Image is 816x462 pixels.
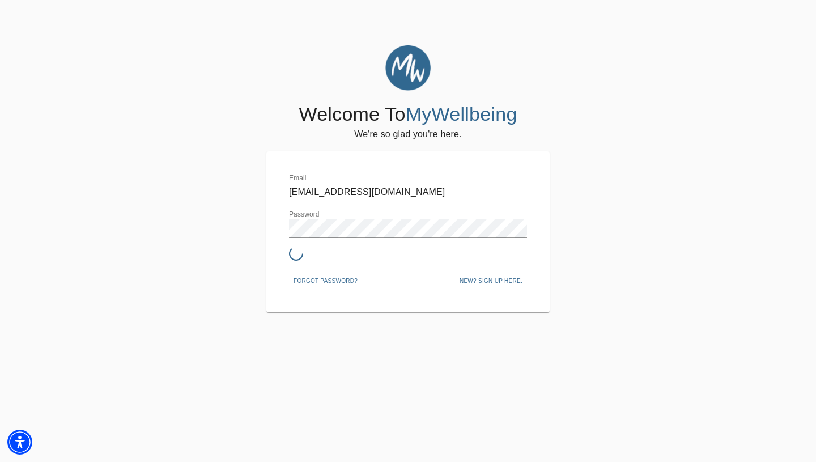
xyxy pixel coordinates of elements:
[289,211,320,218] label: Password
[406,103,517,125] span: MyWellbeing
[385,45,431,91] img: MyWellbeing
[289,275,362,285] a: Forgot password?
[460,276,522,286] span: New? Sign up here.
[294,276,358,286] span: Forgot password?
[7,430,32,455] div: Accessibility Menu
[289,273,362,290] button: Forgot password?
[354,126,461,142] h6: We're so glad you're here.
[455,273,527,290] button: New? Sign up here.
[289,175,307,182] label: Email
[299,103,517,126] h4: Welcome To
